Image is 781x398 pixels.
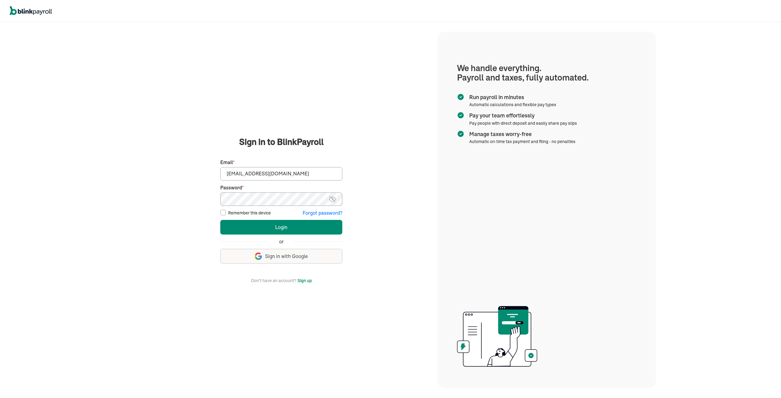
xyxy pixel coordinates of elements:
[239,136,324,148] span: Sign in to BlinkPayroll
[220,220,342,235] button: Login
[220,184,342,191] label: Password
[279,238,284,245] span: or
[457,93,464,101] img: checkmark
[303,210,342,217] button: Forgot password?
[297,277,312,284] button: Sign up
[457,112,464,119] img: checkmark
[228,210,271,216] label: Remember this device
[457,63,636,82] h1: We handle everything. Payroll and taxes, fully automated.
[255,253,262,260] img: google
[329,195,336,203] img: eye
[469,130,573,138] span: Manage taxes worry-free
[10,6,52,15] img: logo
[750,369,781,398] iframe: Chat Widget
[220,167,342,181] input: Your email address
[220,159,342,166] label: Email
[469,120,577,126] span: Pay people with direct deposit and easily share pay slips
[251,277,296,284] span: Don't have an account?
[469,93,554,101] span: Run payroll in minutes
[469,112,574,120] span: Pay your team effortlessly
[457,304,537,369] img: illustration
[469,102,556,107] span: Automatic calculations and flexible pay types
[469,139,575,144] span: Automatic on-time tax payment and filing - no penalties
[457,130,464,138] img: checkmark
[265,253,308,260] span: Sign in with Google
[220,249,342,264] button: Sign in with Google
